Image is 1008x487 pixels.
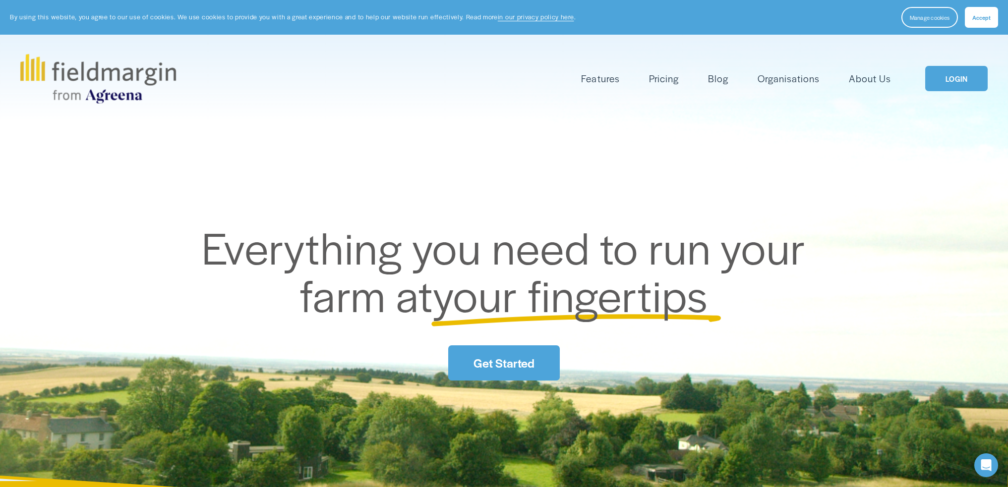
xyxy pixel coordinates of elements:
[10,12,576,22] p: By using this website, you agree to our use of cookies. We use cookies to provide you with a grea...
[20,54,176,104] img: fieldmargin.com
[448,345,559,380] a: Get Started
[581,70,619,87] a: folder dropdown
[498,12,574,21] a: in our privacy policy here
[581,71,619,86] span: Features
[708,70,728,87] a: Blog
[433,263,708,325] span: your fingertips
[202,216,816,325] span: Everything you need to run your farm at
[972,13,991,21] span: Accept
[974,453,998,477] div: Open Intercom Messenger
[901,7,958,28] button: Manage cookies
[910,13,949,21] span: Manage cookies
[849,70,891,87] a: About Us
[925,66,988,91] a: LOGIN
[758,70,820,87] a: Organisations
[965,7,998,28] button: Accept
[649,70,679,87] a: Pricing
